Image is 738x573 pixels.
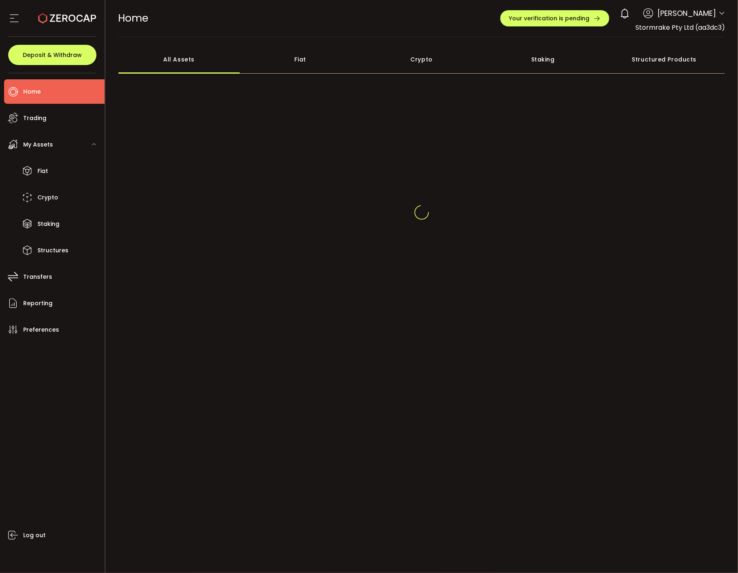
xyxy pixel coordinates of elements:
button: Your verification is pending [500,10,609,26]
div: All Assets [118,45,240,74]
span: Your verification is pending [509,15,589,21]
button: Deposit & Withdraw [8,45,96,65]
span: Stormrake Pty Ltd (aa3dc3) [635,23,725,32]
div: Crypto [361,45,482,74]
span: Preferences [23,324,59,336]
div: Staking [482,45,604,74]
span: Staking [37,218,59,230]
span: Home [23,86,41,98]
span: [PERSON_NAME] [657,8,716,19]
span: My Assets [23,139,53,151]
span: Transfers [23,271,52,283]
span: Home [118,11,149,25]
div: Structured Products [604,45,725,74]
span: Reporting [23,297,53,309]
span: Fiat [37,165,48,177]
span: Trading [23,112,46,124]
span: Log out [23,529,46,541]
span: Deposit & Withdraw [23,52,82,58]
span: Crypto [37,192,58,203]
span: Structures [37,245,68,256]
div: Fiat [240,45,361,74]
